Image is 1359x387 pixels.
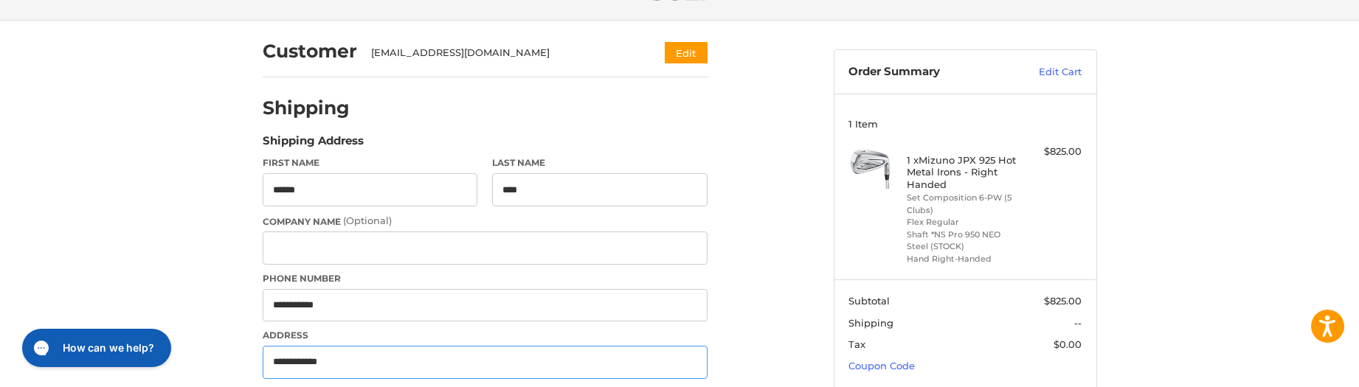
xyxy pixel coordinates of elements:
[263,133,364,156] legend: Shipping Address
[848,65,1007,80] h3: Order Summary
[263,272,708,285] label: Phone Number
[1054,338,1082,350] span: $0.00
[907,216,1020,229] li: Flex Regular
[263,40,357,63] h2: Customer
[665,42,708,63] button: Edit
[848,317,893,329] span: Shipping
[343,215,392,226] small: (Optional)
[492,156,708,170] label: Last Name
[907,253,1020,265] li: Hand Right-Handed
[263,329,708,342] label: Address
[848,338,865,350] span: Tax
[1044,295,1082,307] span: $825.00
[848,118,1082,130] h3: 1 Item
[1074,317,1082,329] span: --
[1007,65,1082,80] a: Edit Cart
[1023,144,1082,159] div: $825.00
[371,46,636,60] div: [EMAIL_ADDRESS][DOMAIN_NAME]
[848,295,890,307] span: Subtotal
[263,156,478,170] label: First Name
[907,154,1020,190] h4: 1 x Mizuno JPX 925 Hot Metal Irons - Right Handed
[263,214,708,229] label: Company Name
[907,192,1020,216] li: Set Composition 6-PW (5 Clubs)
[15,324,176,372] iframe: Gorgias live chat messenger
[848,360,915,372] a: Coupon Code
[907,229,1020,253] li: Shaft *NS Pro 950 NEO Steel (STOCK)
[1237,347,1359,387] iframe: Google Customer Reviews
[263,97,350,119] h2: Shipping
